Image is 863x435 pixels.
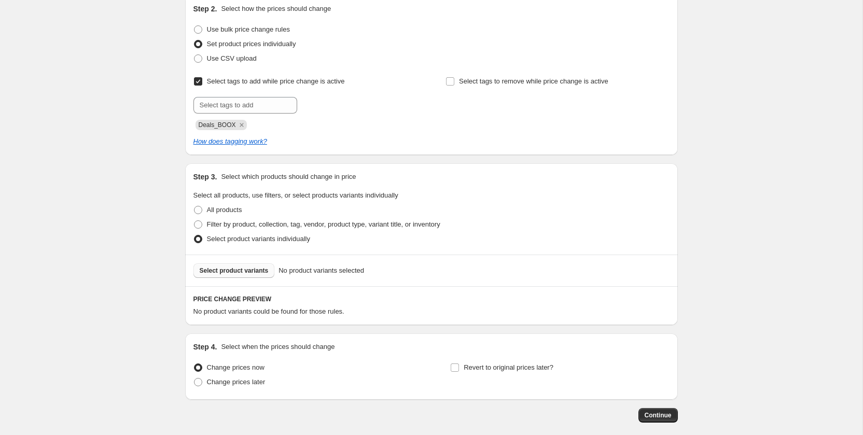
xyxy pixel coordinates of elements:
span: Deals_BOOX [199,121,236,129]
button: Select product variants [193,263,275,278]
h6: PRICE CHANGE PREVIEW [193,295,670,303]
span: Revert to original prices later? [464,363,553,371]
span: Filter by product, collection, tag, vendor, product type, variant title, or inventory [207,220,440,228]
span: Select tags to add while price change is active [207,77,345,85]
span: Select product variants individually [207,235,310,243]
h2: Step 4. [193,342,217,352]
p: Select which products should change in price [221,172,356,182]
span: Select tags to remove while price change is active [459,77,608,85]
span: No product variants could be found for those rules. [193,307,344,315]
h2: Step 3. [193,172,217,182]
input: Select tags to add [193,97,297,114]
span: No product variants selected [279,265,364,276]
button: Continue [638,408,678,423]
span: Continue [645,411,672,419]
span: Use bulk price change rules [207,25,290,33]
span: Select product variants [200,266,269,275]
p: Select how the prices should change [221,4,331,14]
button: Remove Deals_BOOX [237,120,246,130]
h2: Step 2. [193,4,217,14]
a: How does tagging work? [193,137,267,145]
span: Change prices later [207,378,266,386]
p: Select when the prices should change [221,342,335,352]
span: Use CSV upload [207,54,257,62]
span: Select all products, use filters, or select products variants individually [193,191,398,199]
span: Set product prices individually [207,40,296,48]
span: All products [207,206,242,214]
span: Change prices now [207,363,265,371]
